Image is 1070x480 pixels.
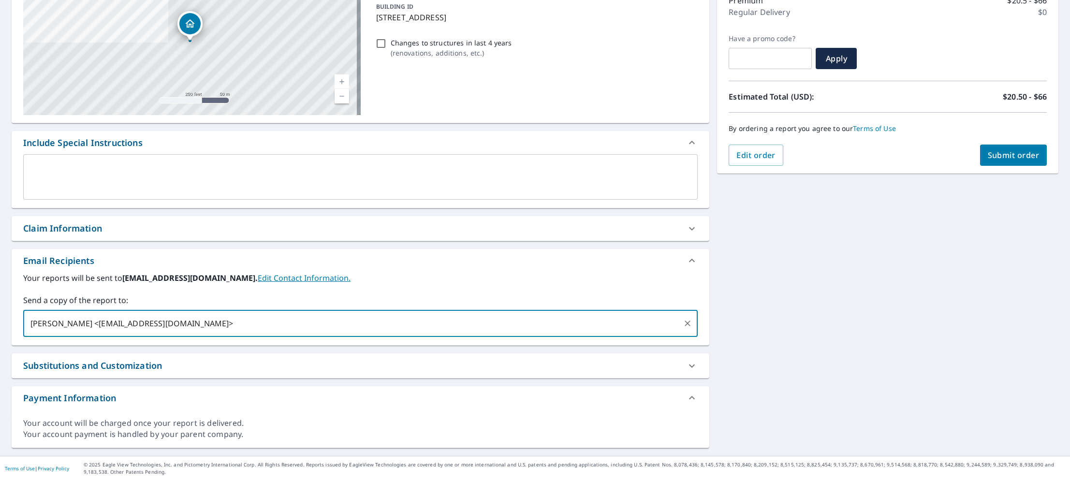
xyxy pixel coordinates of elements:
div: Your account will be charged once your report is delivered. [23,418,698,429]
a: Current Level 17, Zoom In [335,74,349,89]
label: Have a promo code? [729,34,812,43]
div: Email Recipients [23,254,94,267]
button: Apply [816,48,857,69]
p: By ordering a report you agree to our [729,124,1047,133]
div: Payment Information [12,386,709,409]
a: Privacy Policy [38,465,69,472]
p: Estimated Total (USD): [729,91,888,102]
button: Submit order [980,145,1047,166]
a: Terms of Use [853,124,896,133]
div: Your account payment is handled by your parent company. [23,429,698,440]
div: Claim Information [12,216,709,241]
button: Edit order [729,145,783,166]
div: Substitutions and Customization [12,353,709,378]
a: Terms of Use [5,465,35,472]
p: © 2025 Eagle View Technologies, Inc. and Pictometry International Corp. All Rights Reserved. Repo... [84,461,1065,476]
p: $0 [1038,6,1047,18]
div: Payment Information [23,392,116,405]
p: BUILDING ID [376,2,413,11]
span: Edit order [736,150,776,160]
div: Claim Information [23,222,102,235]
div: Include Special Instructions [12,131,709,154]
p: $20.50 - $66 [1003,91,1047,102]
a: EditContactInfo [258,273,351,283]
span: Apply [823,53,849,64]
label: Your reports will be sent to [23,272,698,284]
p: Changes to structures in last 4 years [391,38,512,48]
div: Email Recipients [12,249,709,272]
button: Clear [681,317,694,330]
a: Current Level 17, Zoom Out [335,89,349,103]
p: ( renovations, additions, etc. ) [391,48,512,58]
p: [STREET_ADDRESS] [376,12,694,23]
div: Include Special Instructions [23,136,143,149]
span: Submit order [988,150,1040,160]
p: | [5,465,69,471]
div: Dropped pin, building 1, Residential property, 11 Crestwood Rd North Reading, MA 01864 [177,11,203,41]
p: Regular Delivery [729,6,790,18]
div: Substitutions and Customization [23,359,162,372]
label: Send a copy of the report to: [23,294,698,306]
b: [EMAIL_ADDRESS][DOMAIN_NAME]. [122,273,258,283]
